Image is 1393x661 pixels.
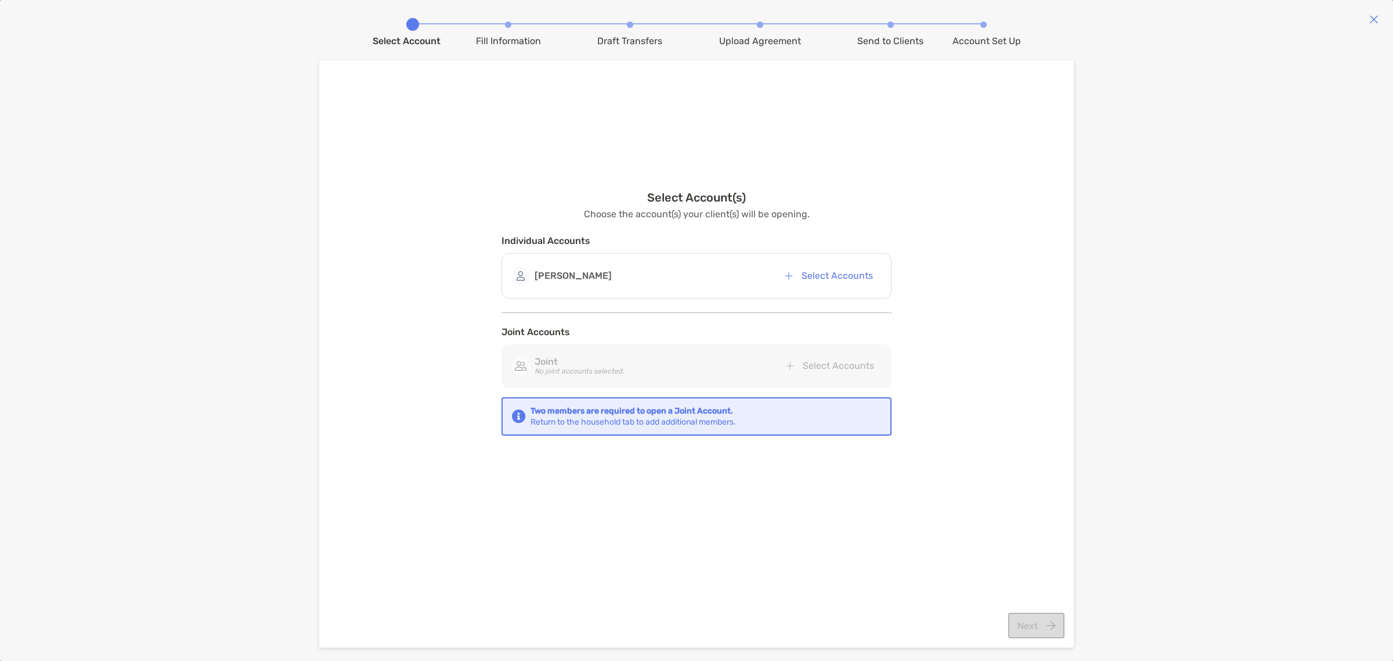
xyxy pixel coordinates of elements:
[857,35,923,46] div: Send to Clients
[476,35,541,46] div: Fill Information
[373,35,441,46] div: Select Account
[1369,15,1378,24] img: close modal
[535,356,558,367] strong: Joint
[501,326,892,337] h4: Joint Accounts
[597,35,662,46] div: Draft Transfers
[952,35,1021,46] div: Account Set Up
[535,367,624,375] i: No joint accounts selected.
[719,35,801,46] div: Upload Agreement
[511,267,530,285] img: avatar
[511,357,530,375] img: avatar
[535,270,612,281] strong: [PERSON_NAME]
[501,235,892,246] h4: Individual Accounts
[531,405,736,416] strong: Two members are required to open a Joint Account.
[584,207,810,221] p: Choose the account(s) your client(s) will be opening.
[647,191,746,204] h3: Select Account(s)
[531,405,736,428] div: Return to the household tab to add additional members.
[775,263,882,289] button: Select Accounts
[512,409,526,423] img: Notification icon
